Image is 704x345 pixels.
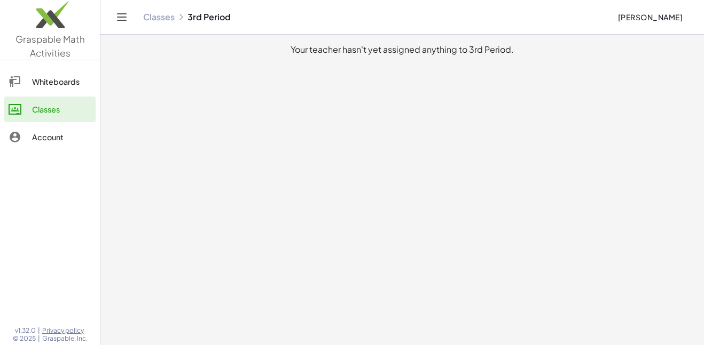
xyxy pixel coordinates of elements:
[4,124,96,150] a: Account
[13,334,36,343] span: © 2025
[42,326,88,335] a: Privacy policy
[109,43,695,56] div: Your teacher hasn't yet assigned anything to 3rd Period.
[42,334,88,343] span: Graspable, Inc.
[4,97,96,122] a: Classes
[38,334,40,343] span: |
[617,12,683,22] span: [PERSON_NAME]
[4,69,96,94] a: Whiteboards
[32,103,91,116] div: Classes
[32,131,91,143] div: Account
[32,75,91,88] div: Whiteboards
[113,9,130,26] button: Toggle navigation
[38,326,40,335] span: |
[143,12,175,22] a: Classes
[609,7,691,27] button: [PERSON_NAME]
[15,326,36,335] span: v1.32.0
[15,33,85,59] span: Graspable Math Activities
